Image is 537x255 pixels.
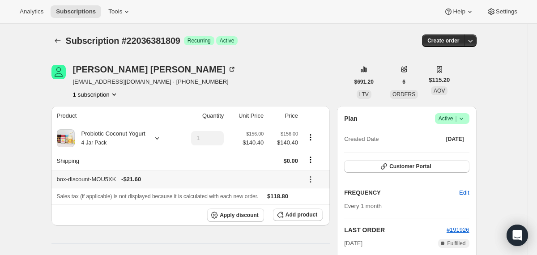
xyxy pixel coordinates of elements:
[51,65,66,79] span: Laura Crimmins
[177,106,227,126] th: Quantity
[389,163,431,170] span: Customer Portal
[344,160,469,173] button: Customer Portal
[14,5,49,18] button: Analytics
[281,131,298,136] small: $156.00
[427,37,459,44] span: Create order
[286,211,317,218] span: Add product
[507,225,528,246] div: Open Intercom Messenger
[73,65,236,74] div: [PERSON_NAME] [PERSON_NAME]
[81,140,107,146] small: 4 Jar Pack
[344,188,459,197] h2: FREQUENCY
[429,76,450,85] span: $115.20
[220,212,259,219] span: Apply discount
[66,36,180,46] span: Subscription #22036381809
[226,106,266,126] th: Unit Price
[57,129,75,147] img: product img
[349,76,379,88] button: $691.20
[20,8,43,15] span: Analytics
[303,132,318,142] button: Product actions
[447,240,465,247] span: Fulfilled
[397,76,411,88] button: 6
[73,77,236,86] span: [EMAIL_ADDRESS][DOMAIN_NAME] · [PHONE_NUMBER]
[447,225,469,234] button: #191926
[51,151,177,170] th: Shipping
[103,5,136,18] button: Tools
[434,88,445,94] span: AOV
[496,8,517,15] span: Settings
[243,138,264,147] span: $140.40
[447,226,469,233] a: #191926
[51,34,64,47] button: Subscriptions
[75,129,145,147] div: Probiotic Coconut Yogurt
[73,90,119,99] button: Product actions
[344,114,358,123] h2: Plan
[246,131,264,136] small: $156.00
[188,37,211,44] span: Recurring
[344,225,447,234] h2: LAST ORDER
[354,78,374,85] span: $691.20
[267,193,288,200] span: $118.80
[220,37,234,44] span: Active
[453,8,465,15] span: Help
[446,136,464,143] span: [DATE]
[51,5,101,18] button: Subscriptions
[56,8,96,15] span: Subscriptions
[482,5,523,18] button: Settings
[108,8,122,15] span: Tools
[441,133,469,145] button: [DATE]
[266,106,301,126] th: Price
[344,135,379,144] span: Created Date
[344,239,362,248] span: [DATE]
[459,188,469,197] span: Edit
[269,138,298,147] span: $140.40
[402,78,405,85] span: 6
[57,193,259,200] span: Sales tax (if applicable) is not displayed because it is calculated with each new order.
[392,91,415,98] span: ORDERS
[455,115,456,122] span: |
[284,157,298,164] span: $0.00
[344,203,382,209] span: Every 1 month
[359,91,369,98] span: LTV
[303,155,318,165] button: Shipping actions
[273,208,323,221] button: Add product
[439,114,466,123] span: Active
[57,175,298,184] div: box-discount-MOU5XK
[121,175,141,184] span: - $21.60
[207,208,264,222] button: Apply discount
[454,186,474,200] button: Edit
[51,106,177,126] th: Product
[422,34,465,47] button: Create order
[439,5,479,18] button: Help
